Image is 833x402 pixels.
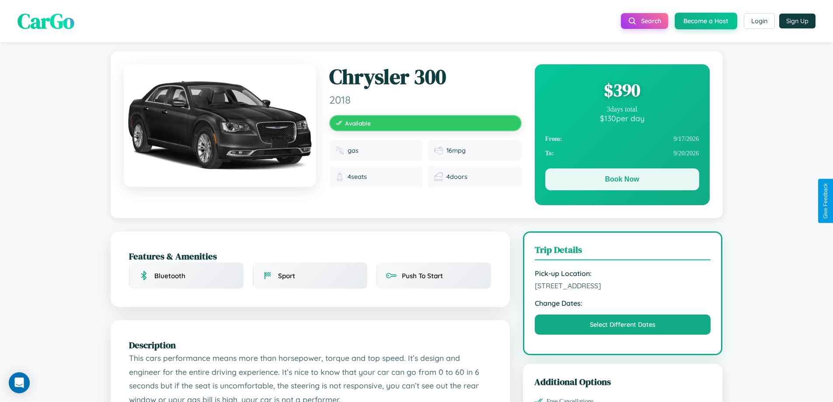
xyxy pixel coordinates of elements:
span: Search [641,17,661,25]
h1: Chrysler 300 [329,64,522,90]
h3: Additional Options [534,375,711,388]
span: CarGo [17,7,74,35]
div: Open Intercom Messenger [9,372,30,393]
button: Search [621,13,668,29]
div: 3 days total [545,105,699,113]
span: gas [348,147,359,154]
strong: To: [545,150,554,157]
h2: Features & Amenities [129,250,491,262]
h2: Description [129,339,491,351]
span: 4 doors [446,173,467,181]
span: [STREET_ADDRESS] [535,281,711,290]
span: Bluetooth [154,272,185,280]
h3: Trip Details [535,243,711,260]
button: Select Different Dates [535,315,711,335]
span: Sport [278,272,295,280]
button: Login [744,13,775,29]
img: Fuel efficiency [434,146,443,155]
div: 9 / 20 / 2026 [545,146,699,161]
strong: Change Dates: [535,299,711,308]
div: $ 390 [545,78,699,102]
img: Seats [335,172,344,181]
span: 2018 [329,93,522,106]
strong: From: [545,135,562,143]
img: Chrysler 300 2018 [124,64,316,187]
span: 16 mpg [446,147,466,154]
button: Book Now [545,168,699,190]
button: Sign Up [779,14,816,28]
button: Become a Host [675,13,737,29]
div: 9 / 17 / 2026 [545,132,699,146]
div: $ 130 per day [545,113,699,123]
span: 4 seats [348,173,367,181]
img: Doors [434,172,443,181]
img: Fuel type [335,146,344,155]
div: Give Feedback [823,183,829,219]
span: Available [345,119,371,127]
strong: Pick-up Location: [535,269,711,278]
span: Push To Start [402,272,443,280]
